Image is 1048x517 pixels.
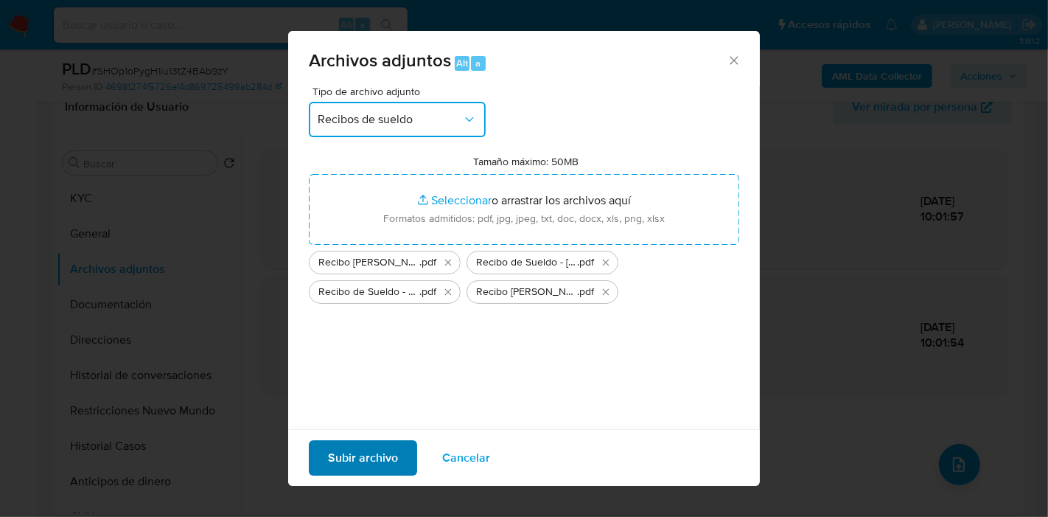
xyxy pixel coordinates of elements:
button: Recibos de sueldo [309,102,486,137]
span: Subir archivo [328,442,398,474]
button: Eliminar Recibo de Sueldo - Agosto 2025.pdf [439,254,457,271]
span: a [475,56,481,70]
span: Recibos de sueldo [318,112,462,127]
span: Archivos adjuntos [309,47,451,73]
span: .pdf [419,255,436,270]
button: Cerrar [727,53,740,66]
span: Recibo de Sueldo - Junio 2025 [318,285,419,299]
span: Recibo de Sueldo - [PERSON_NAME] 2025 [476,255,577,270]
button: Subir archivo [309,440,417,476]
span: .pdf [577,255,594,270]
button: Eliminar Recibo de Sueldo - Junio 2025.pdf [439,283,457,301]
span: Recibo [PERSON_NAME] 2025 [318,255,419,270]
button: Cancelar [423,440,509,476]
span: Recibo [PERSON_NAME] 2025 [476,285,577,299]
button: Eliminar Recibo de Sueldo - Julio 2025.pdf [597,254,615,271]
span: .pdf [577,285,594,299]
ul: Archivos seleccionados [309,245,739,304]
button: Eliminar Recibo de Sueldo - Mayo 2025.pdf [597,283,615,301]
span: .pdf [419,285,436,299]
label: Tamaño máximo: 50MB [474,155,579,168]
span: Alt [456,56,468,70]
span: Tipo de archivo adjunto [312,86,489,97]
span: Cancelar [442,442,490,474]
